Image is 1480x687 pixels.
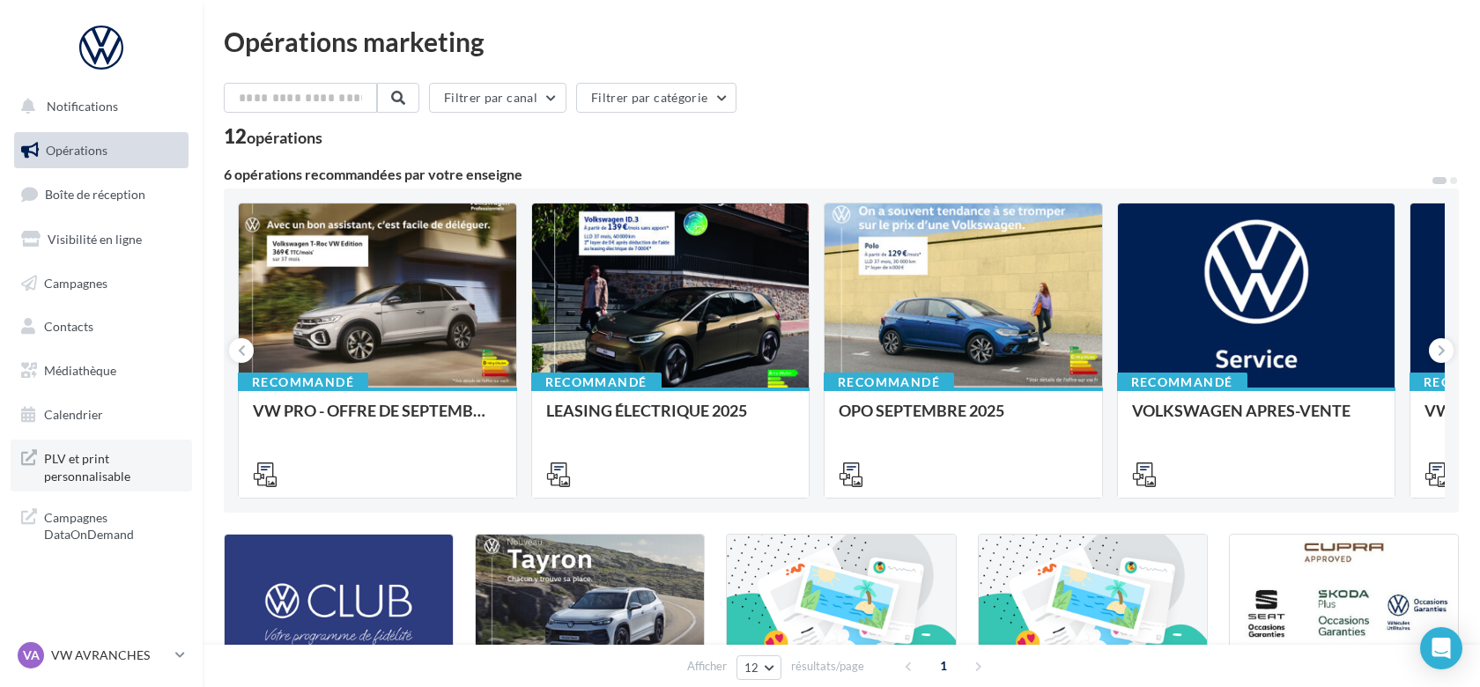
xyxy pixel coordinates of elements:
[736,655,781,680] button: 12
[44,407,103,422] span: Calendrier
[11,88,185,125] button: Notifications
[11,499,192,550] a: Campagnes DataOnDemand
[45,187,145,202] span: Boîte de réception
[824,373,954,392] div: Recommandé
[687,658,727,675] span: Afficher
[531,373,662,392] div: Recommandé
[44,363,116,378] span: Médiathèque
[23,646,40,664] span: VA
[253,402,502,437] div: VW PRO - OFFRE DE SEPTEMBRE 25
[11,175,192,213] a: Boîte de réception
[47,99,118,114] span: Notifications
[546,402,795,437] div: LEASING ÉLECTRIQUE 2025
[44,319,93,334] span: Contacts
[11,265,192,302] a: Campagnes
[1420,627,1462,669] div: Open Intercom Messenger
[1132,402,1381,437] div: VOLKSWAGEN APRES-VENTE
[11,221,192,258] a: Visibilité en ligne
[11,352,192,389] a: Médiathèque
[247,129,322,145] div: opérations
[14,639,189,672] a: VA VW AVRANCHES
[44,275,107,290] span: Campagnes
[744,661,759,675] span: 12
[839,402,1088,437] div: OPO SEPTEMBRE 2025
[929,652,958,680] span: 1
[238,373,368,392] div: Recommandé
[44,506,181,543] span: Campagnes DataOnDemand
[48,232,142,247] span: Visibilité en ligne
[51,646,168,664] p: VW AVRANCHES
[791,658,864,675] span: résultats/page
[224,28,1459,55] div: Opérations marketing
[1117,373,1247,392] div: Recommandé
[46,143,107,158] span: Opérations
[11,308,192,345] a: Contacts
[11,440,192,491] a: PLV et print personnalisable
[224,167,1431,181] div: 6 opérations recommandées par votre enseigne
[224,127,322,146] div: 12
[11,396,192,433] a: Calendrier
[429,83,566,113] button: Filtrer par canal
[11,132,192,169] a: Opérations
[44,447,181,484] span: PLV et print personnalisable
[576,83,736,113] button: Filtrer par catégorie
